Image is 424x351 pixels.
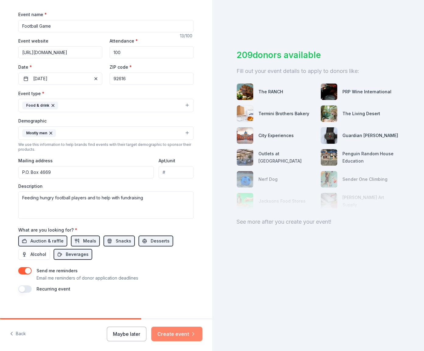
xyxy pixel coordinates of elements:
label: What are you looking for? [18,227,77,233]
div: Fill out your event details to apply to donors like: [237,66,400,76]
img: photo for The Living Desert [321,105,337,122]
label: Apt/unit [159,158,175,164]
img: photo for City Experiences [237,127,253,144]
div: See more after you create your event! [237,217,400,227]
button: Alcohol [18,249,50,260]
button: Snacks [103,236,135,246]
span: Snacks [116,237,131,245]
textarea: Feeding hungry football players and to help with fundraising [18,191,194,219]
div: The Living Desert [342,110,380,117]
button: Meals [71,236,100,246]
label: Event name [18,12,47,18]
label: Attendance [110,38,138,44]
button: Maybe later [107,327,146,341]
div: We use this information to help brands find events with their target demographic to sponsor their... [18,142,194,152]
p: Email me reminders of donor application deadlines [37,274,138,282]
input: Enter a US address [18,166,154,178]
label: Event website [18,38,48,44]
label: Recurring event [37,286,70,291]
label: ZIP code [110,64,132,70]
label: Send me reminders [37,268,78,273]
button: Mostly men [18,126,194,140]
input: Spring Fundraiser [18,20,194,32]
div: Mostly men [22,129,56,137]
label: Description [18,183,43,189]
label: Demographic [18,118,47,124]
label: Mailing address [18,158,53,164]
button: Auction & raffle [18,236,67,246]
div: 13 /100 [180,32,194,40]
input: 12345 (U.S. only) [110,73,194,85]
img: photo for PRP Wine International [321,84,337,100]
div: 209 donors available [237,49,400,61]
input: 20 [110,46,194,58]
button: Create event [151,327,202,341]
button: Food & drink [18,99,194,112]
button: Desserts [138,236,173,246]
button: Back [10,328,26,340]
div: City Experiences [258,132,294,139]
div: The RANCH [258,88,283,95]
span: Desserts [151,237,170,245]
div: Guardian [PERSON_NAME] [342,132,398,139]
div: Food & drink [22,102,58,109]
label: Date [18,64,102,70]
input: # [159,166,194,178]
button: [DATE] [18,73,102,85]
input: https://www... [18,46,102,58]
span: Alcohol [30,251,46,258]
div: PRP Wine International [342,88,391,95]
div: Termini Brothers Bakery [258,110,309,117]
label: Event type [18,91,44,97]
img: photo for The RANCH [237,84,253,100]
button: Beverages [54,249,92,260]
img: photo for Termini Brothers Bakery [237,105,253,122]
span: Auction & raffle [30,237,64,245]
span: Beverages [66,251,89,258]
img: photo for Guardian Angel Device [321,127,337,144]
span: Meals [83,237,96,245]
